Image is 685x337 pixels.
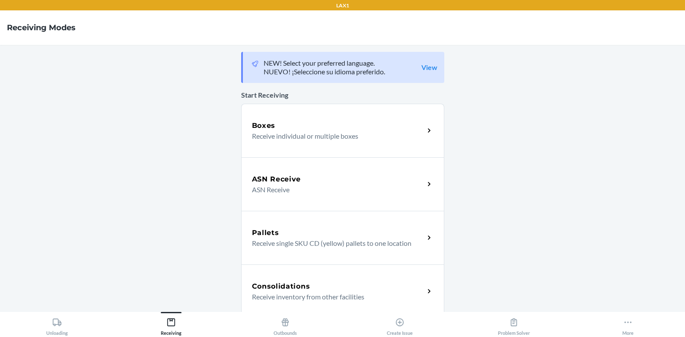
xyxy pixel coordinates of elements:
[252,238,417,248] p: Receive single SKU CD (yellow) pallets to one location
[252,184,417,195] p: ASN Receive
[264,59,385,67] p: NEW! Select your preferred language.
[336,2,349,10] p: LAX1
[161,314,182,336] div: Receiving
[252,281,310,292] h5: Consolidations
[387,314,413,336] div: Create Issue
[252,174,301,184] h5: ASN Receive
[241,104,444,157] a: BoxesReceive individual or multiple boxes
[252,228,279,238] h5: Pallets
[252,121,276,131] h5: Boxes
[264,67,385,76] p: NUEVO! ¡Seleccione su idioma preferido.
[7,22,76,33] h4: Receiving Modes
[571,312,685,336] button: More
[241,90,444,100] p: Start Receiving
[114,312,228,336] button: Receiving
[46,314,68,336] div: Unloading
[228,312,342,336] button: Outbounds
[241,211,444,264] a: PalletsReceive single SKU CD (yellow) pallets to one location
[252,292,417,302] p: Receive inventory from other facilities
[457,312,571,336] button: Problem Solver
[498,314,530,336] div: Problem Solver
[622,314,634,336] div: More
[342,312,456,336] button: Create Issue
[274,314,297,336] div: Outbounds
[241,157,444,211] a: ASN ReceiveASN Receive
[252,131,417,141] p: Receive individual or multiple boxes
[241,264,444,318] a: ConsolidationsReceive inventory from other facilities
[421,63,437,72] a: View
